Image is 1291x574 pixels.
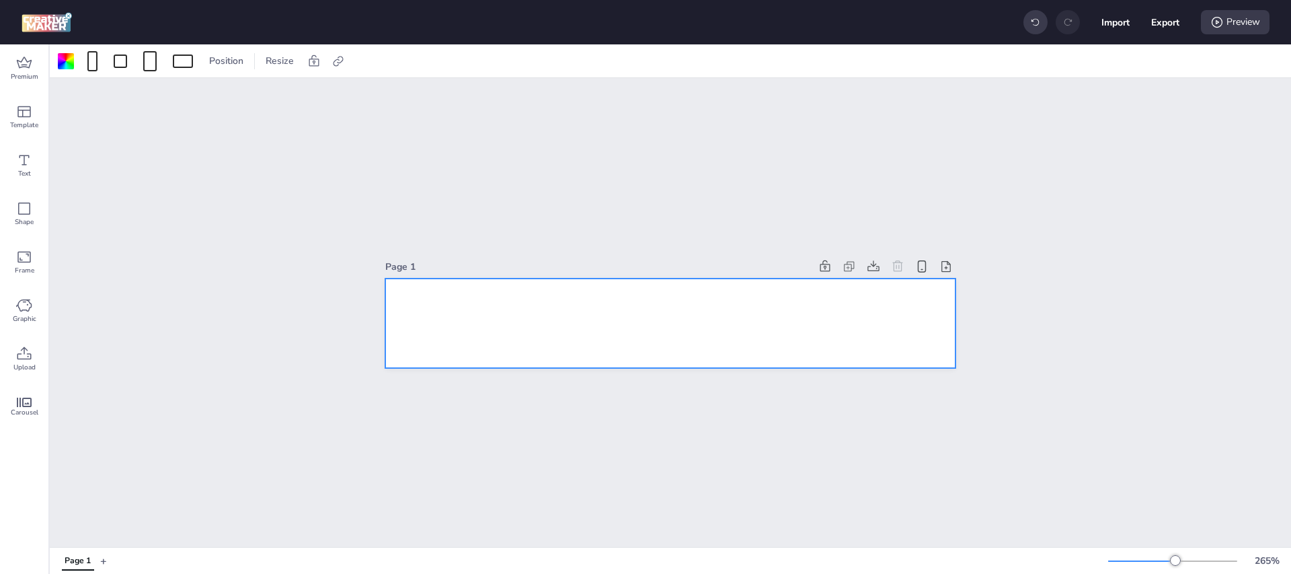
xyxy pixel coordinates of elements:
[55,549,100,573] div: Tabs
[385,260,810,274] div: Page 1
[13,362,36,373] span: Upload
[15,265,34,276] span: Frame
[1101,8,1130,36] button: Import
[18,168,31,179] span: Text
[65,555,91,567] div: Page 1
[13,314,36,324] span: Graphic
[1151,8,1179,36] button: Export
[22,12,72,32] img: logo Creative Maker
[11,407,38,418] span: Carousel
[15,217,34,227] span: Shape
[206,54,246,68] span: Position
[1201,10,1269,34] div: Preview
[100,549,107,573] button: +
[1251,554,1283,568] div: 265 %
[263,54,297,68] span: Resize
[11,71,38,82] span: Premium
[10,120,38,131] span: Template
